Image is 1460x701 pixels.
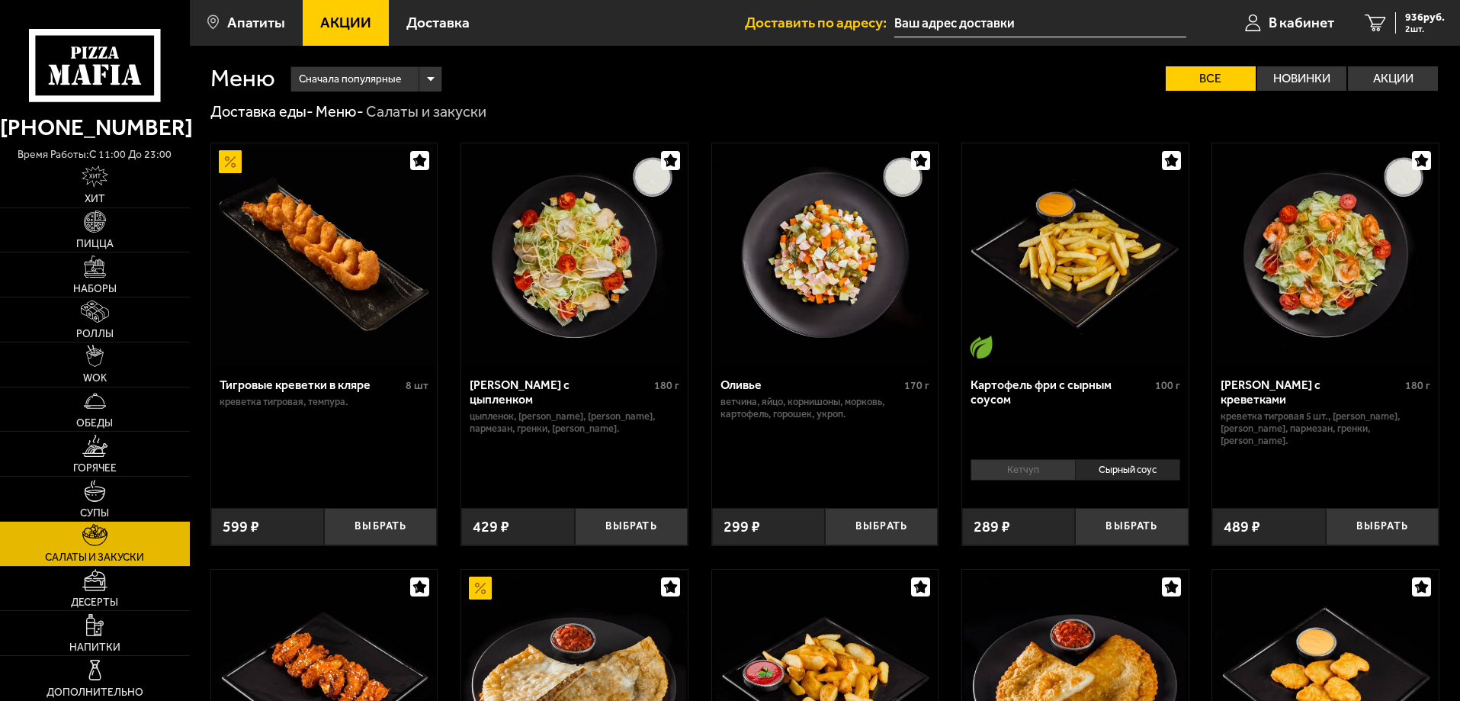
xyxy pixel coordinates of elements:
[894,9,1186,37] input: Ваш адрес доставки
[1212,143,1439,366] a: Салат Цезарь с креветками
[470,378,650,407] div: [PERSON_NAME] с цыпленком
[1166,66,1256,91] label: Все
[324,508,437,545] button: Выбрать
[406,379,428,392] span: 8 шт
[316,102,364,121] a: Меню-
[76,418,113,429] span: Обеды
[80,508,109,519] span: Супы
[712,143,939,366] a: Оливье
[213,143,435,366] img: Тигровые креветки в кляре
[220,396,429,408] p: креветка тигровая, темпура.
[219,150,242,173] img: Акционный
[962,143,1189,366] a: Вегетарианское блюдоКартофель фри с сырным соусом
[974,519,1010,535] span: 289 ₽
[1221,378,1401,407] div: [PERSON_NAME] с креветками
[1326,508,1439,545] button: Выбрать
[1257,66,1347,91] label: Новинки
[73,284,117,294] span: Наборы
[745,15,894,30] span: Доставить по адресу:
[1405,379,1430,392] span: 180 г
[211,143,438,366] a: АкционныйТигровые креветки в кляре
[406,15,470,30] span: Доставка
[575,508,688,545] button: Выбрать
[470,410,679,435] p: цыпленок, [PERSON_NAME], [PERSON_NAME], пармезан, гренки, [PERSON_NAME].
[1348,66,1438,91] label: Акции
[210,66,275,91] h1: Меню
[45,552,144,563] span: Салаты и закуски
[964,143,1186,366] img: Картофель фри с сырным соусом
[220,378,403,392] div: Тигровые креветки в кляре
[1221,410,1430,447] p: креветка тигровая 5 шт., [PERSON_NAME], [PERSON_NAME], пармезан, гренки, [PERSON_NAME].
[1405,12,1445,23] span: 936 руб.
[1405,24,1445,34] span: 2 шт.
[825,508,938,545] button: Выбрать
[227,15,285,30] span: Апатиты
[299,65,401,94] span: Сначала популярные
[461,143,688,366] a: Салат Цезарь с цыпленком
[1155,379,1180,392] span: 100 г
[76,329,114,339] span: Роллы
[69,642,120,653] span: Напитки
[1075,459,1180,481] li: Сырный соус
[1215,143,1437,366] img: Салат Цезарь с креветками
[47,687,143,698] span: Дополнительно
[473,519,509,535] span: 429 ₽
[714,143,936,366] img: Оливье
[469,577,492,600] img: Акционный
[366,102,486,122] div: Салаты и закуски
[76,239,114,249] span: Пицца
[320,15,371,30] span: Акции
[904,379,929,392] span: 170 г
[223,519,259,535] span: 599 ₽
[1075,508,1188,545] button: Выбрать
[654,379,679,392] span: 180 г
[1269,15,1334,30] span: В кабинет
[85,194,105,204] span: Хит
[720,378,901,392] div: Оливье
[1224,519,1260,535] span: 489 ₽
[970,336,993,359] img: Вегетарианское блюдо
[894,9,1186,37] span: Мурманская область, улица Дзержинского, 20
[971,378,1151,407] div: Картофель фри с сырным соусом
[724,519,760,535] span: 299 ₽
[962,454,1189,497] div: 0
[83,373,107,384] span: WOK
[971,459,1075,481] li: Кетчуп
[73,463,117,474] span: Горячее
[463,143,685,366] img: Салат Цезарь с цыпленком
[210,102,313,121] a: Доставка еды-
[720,396,930,420] p: ветчина, яйцо, корнишоны, морковь, картофель, горошек, укроп.
[71,597,118,608] span: Десерты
